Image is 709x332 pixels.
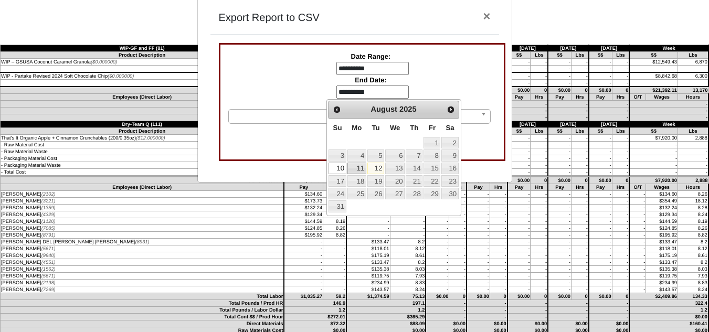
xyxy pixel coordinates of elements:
[367,175,384,187] a: 19
[329,163,346,174] a: 10
[424,175,440,187] a: 22
[424,163,440,174] a: 15
[355,76,390,84] label: End Date:
[367,163,384,174] a: 12
[441,137,458,148] a: 2
[371,105,397,114] span: August
[333,105,341,114] span: Prev
[390,124,400,132] span: Wednesday
[329,200,346,212] a: 31
[329,149,346,161] a: 3
[441,163,458,174] a: 16
[347,188,366,199] a: 25
[347,175,366,187] a: 18
[443,102,457,116] a: Next
[352,124,362,132] span: Monday
[233,110,477,120] span: All Customers
[219,10,320,26] h5: Export Report to CSV
[347,163,366,174] a: 11
[329,175,346,187] a: 17
[424,149,440,161] a: 8
[441,175,458,187] a: 23
[446,124,454,132] span: Saturday
[406,163,422,174] a: 14
[367,188,384,199] a: 26
[424,137,440,148] a: 1
[474,2,499,31] button: Close
[399,105,417,114] span: 2025
[441,188,458,199] a: 30
[424,188,440,199] a: 29
[385,163,405,174] a: 13
[410,124,418,132] span: Thursday
[429,124,436,132] span: Friday
[406,175,422,187] a: 21
[351,52,394,60] label: Date Range:
[367,149,384,161] a: 5
[406,188,422,199] a: 28
[447,105,455,114] span: Next
[385,175,405,187] a: 20
[483,9,490,23] span: ×
[347,149,366,161] a: 4
[329,188,346,199] a: 24
[330,102,343,116] a: Prev
[372,124,380,132] span: Tuesday
[441,149,458,161] a: 9
[406,149,422,161] a: 7
[385,188,405,199] a: 27
[333,124,342,132] span: Sunday
[385,149,405,161] a: 6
